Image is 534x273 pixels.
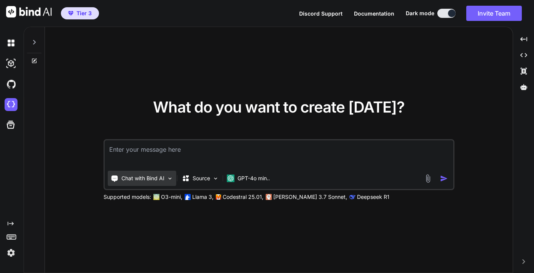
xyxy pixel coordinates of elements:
img: icon [440,175,448,183]
p: Supported models: [104,193,151,201]
img: Bind AI [6,6,52,17]
img: darkAi-studio [5,57,18,70]
span: Tier 3 [77,10,92,17]
p: Source [193,175,210,182]
button: Documentation [354,10,394,17]
img: settings [5,246,18,259]
img: GPT-4 [153,194,159,200]
img: Pick Models [212,175,219,182]
img: cloudideIcon [5,98,18,111]
button: premiumTier 3 [61,7,99,19]
span: Dark mode [406,10,434,17]
p: Llama 3, [192,193,214,201]
button: Discord Support [299,10,343,17]
img: attachment [424,174,432,183]
p: Chat with Bind AI [121,175,164,182]
img: githubDark [5,78,18,90]
img: Mistral-AI [216,194,221,200]
img: GPT-4o mini [227,175,234,182]
img: darkChat [5,37,18,49]
p: Deepseek R1 [357,193,389,201]
img: claude [266,194,272,200]
p: O3-mini, [161,193,182,201]
img: claude [349,194,355,200]
img: Llama2 [185,194,191,200]
button: Invite Team [466,6,522,21]
p: GPT-4o min.. [238,175,270,182]
img: Pick Tools [167,175,173,182]
img: premium [68,11,73,16]
span: What do you want to create [DATE]? [153,98,405,116]
p: Codestral 25.01, [223,193,263,201]
p: [PERSON_NAME] 3.7 Sonnet, [273,193,347,201]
